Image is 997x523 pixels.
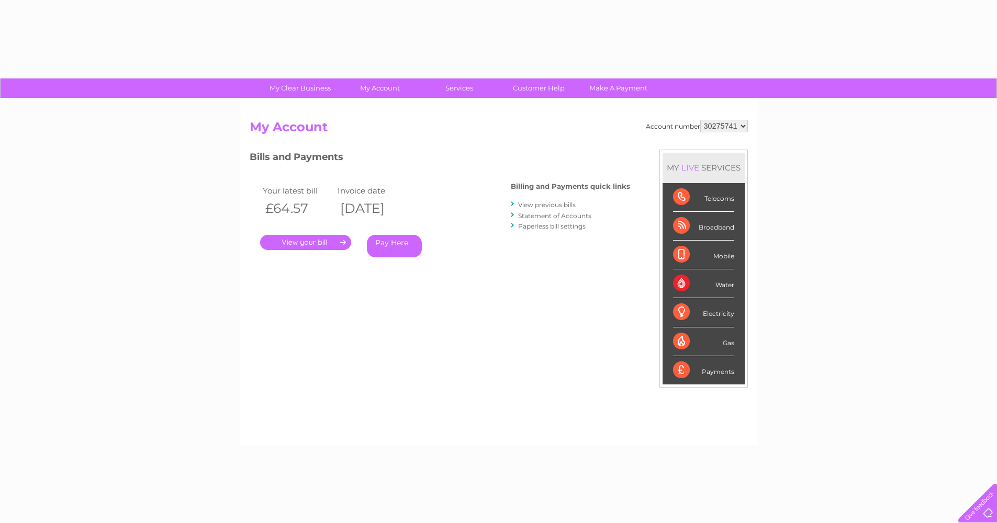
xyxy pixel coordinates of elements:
[367,235,422,257] a: Pay Here
[260,198,335,219] th: £64.57
[518,201,576,209] a: View previous bills
[575,78,662,98] a: Make A Payment
[335,198,410,219] th: [DATE]
[496,78,582,98] a: Customer Help
[518,212,591,220] a: Statement of Accounts
[673,212,734,241] div: Broadband
[335,184,410,198] td: Invoice date
[673,298,734,327] div: Electricity
[416,78,502,98] a: Services
[673,241,734,269] div: Mobile
[257,78,343,98] a: My Clear Business
[673,269,734,298] div: Water
[260,184,335,198] td: Your latest bill
[511,183,630,190] h4: Billing and Payments quick links
[250,120,748,140] h2: My Account
[673,327,734,356] div: Gas
[337,78,423,98] a: My Account
[260,235,351,250] a: .
[646,120,748,132] div: Account number
[673,183,734,212] div: Telecoms
[250,150,630,168] h3: Bills and Payments
[518,222,586,230] a: Paperless bill settings
[679,163,701,173] div: LIVE
[663,153,745,183] div: MY SERVICES
[673,356,734,384] div: Payments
